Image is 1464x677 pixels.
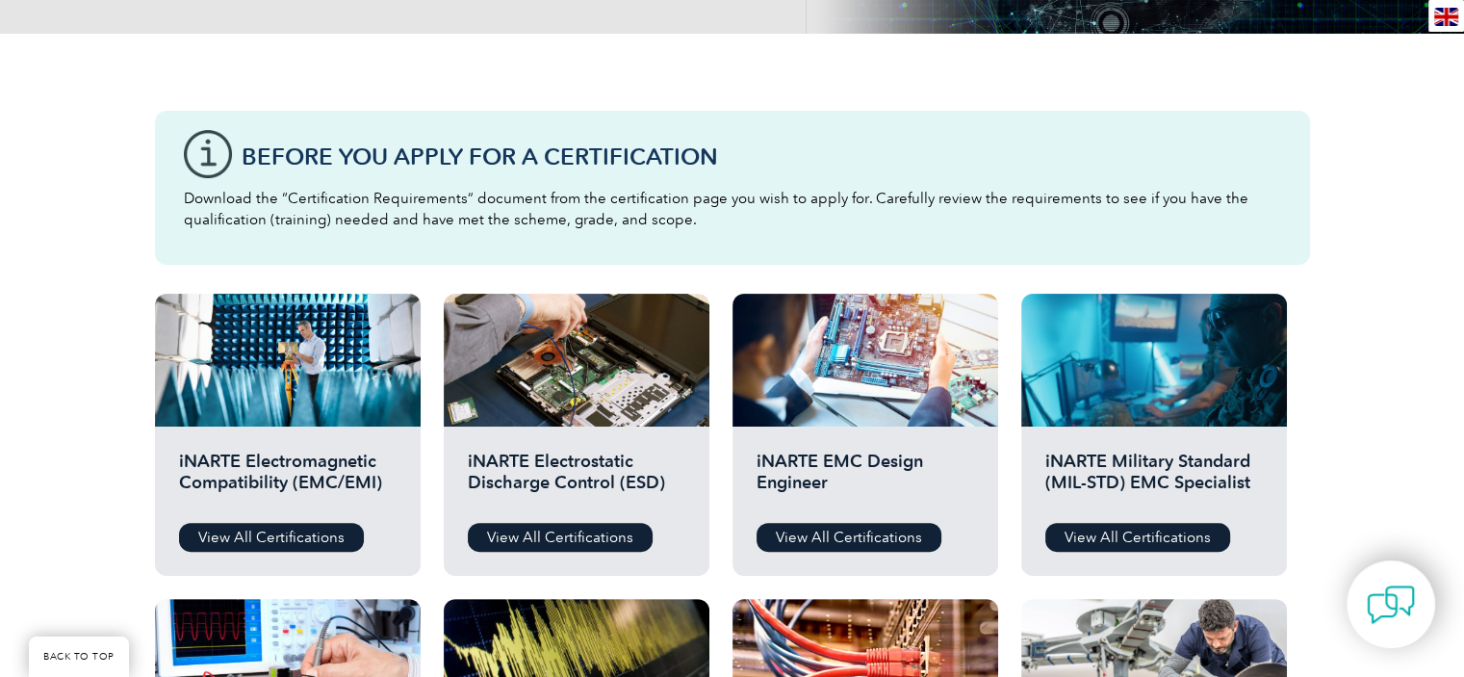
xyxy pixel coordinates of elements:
p: Download the “Certification Requirements” document from the certification page you wish to apply ... [184,188,1281,230]
h2: iNARTE Electrostatic Discharge Control (ESD) [468,451,685,508]
a: View All Certifications [1045,523,1230,552]
h3: Before You Apply For a Certification [242,144,1281,169]
img: contact-chat.png [1367,581,1415,629]
a: View All Certifications [757,523,941,552]
h2: iNARTE Electromagnetic Compatibility (EMC/EMI) [179,451,397,508]
a: View All Certifications [179,523,364,552]
h2: iNARTE Military Standard (MIL-STD) EMC Specialist [1045,451,1263,508]
a: View All Certifications [468,523,653,552]
h2: iNARTE EMC Design Engineer [757,451,974,508]
img: en [1434,8,1458,26]
a: BACK TO TOP [29,637,129,677]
